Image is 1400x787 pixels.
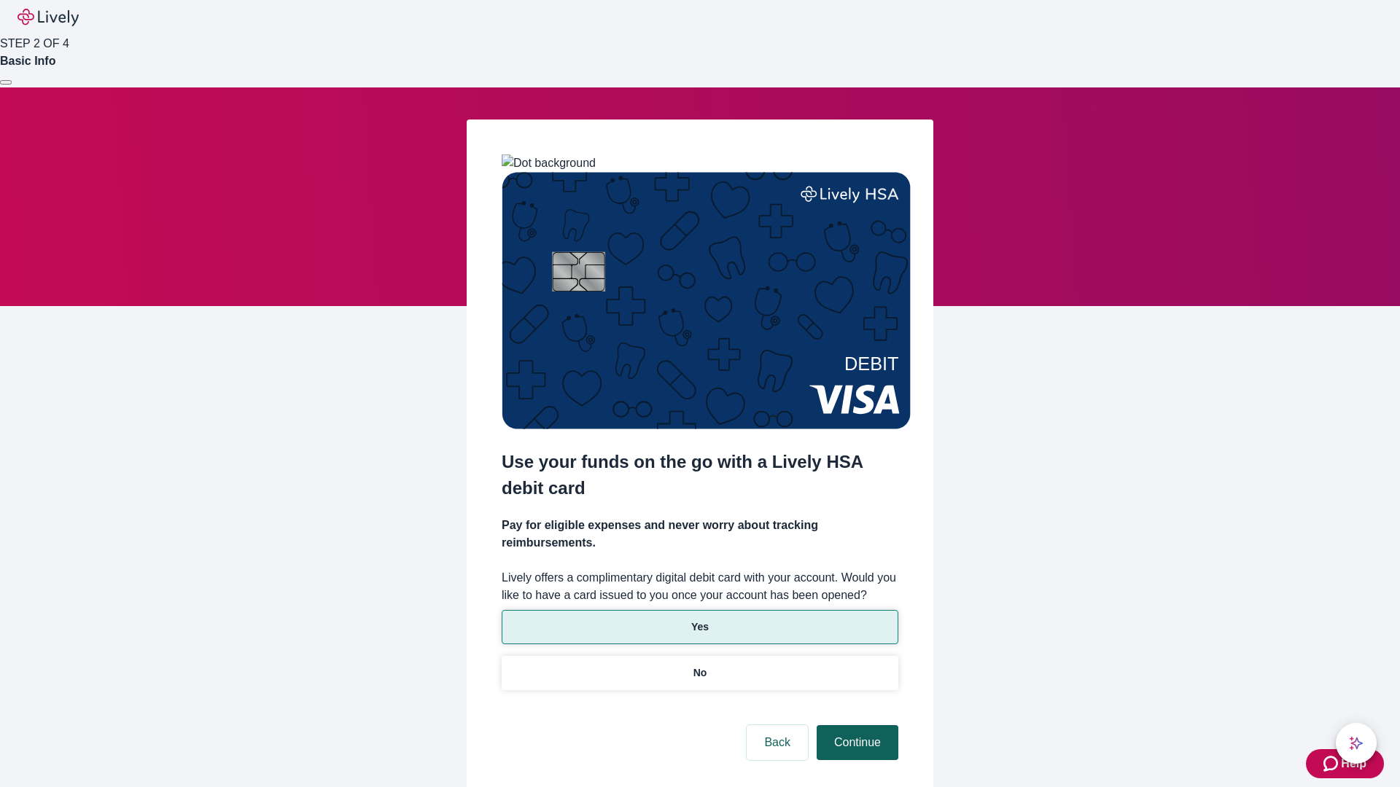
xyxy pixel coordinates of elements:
span: Help [1341,755,1366,772]
p: No [693,665,707,681]
button: No [502,656,898,690]
button: chat [1336,723,1377,764]
img: Dot background [502,154,596,172]
button: Continue [817,725,898,760]
p: Yes [691,619,709,635]
button: Back [747,725,808,760]
h4: Pay for eligible expenses and never worry about tracking reimbursements. [502,517,898,552]
h2: Use your funds on the go with a Lively HSA debit card [502,449,898,501]
svg: Lively AI Assistant [1349,736,1364,751]
svg: Zendesk support icon [1323,755,1341,772]
label: Lively offers a complimentary digital debit card with your account. Would you like to have a card... [502,569,898,604]
img: Debit card [502,172,911,429]
button: Yes [502,610,898,644]
img: Lively [17,9,79,26]
button: Zendesk support iconHelp [1306,749,1384,778]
